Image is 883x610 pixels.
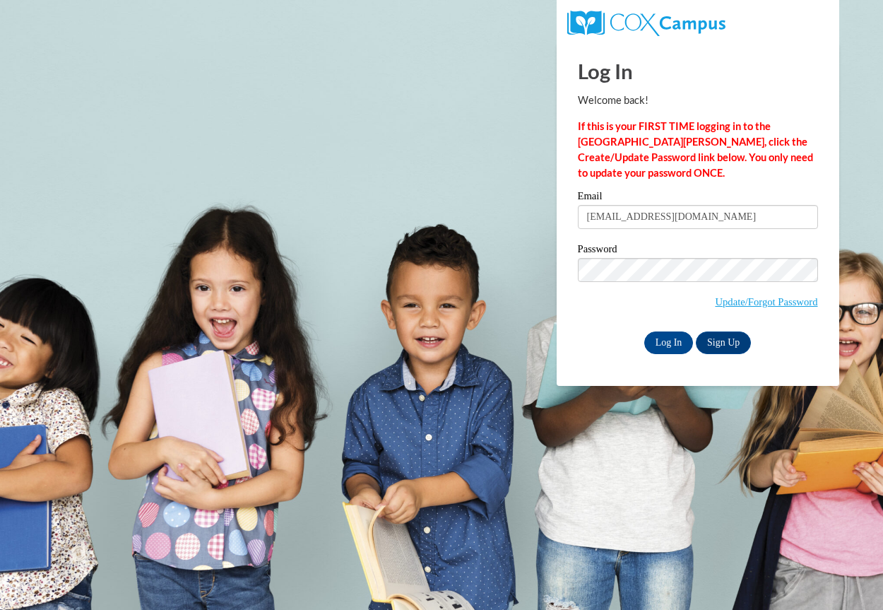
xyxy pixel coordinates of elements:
strong: If this is your FIRST TIME logging in to the [GEOGRAPHIC_DATA][PERSON_NAME], click the Create/Upd... [578,120,813,179]
input: Log In [644,332,694,354]
h1: Log In [578,57,818,86]
a: Update/Forgot Password [715,296,817,307]
img: COX Campus [567,11,725,36]
label: Password [578,244,818,258]
label: Email [578,191,818,205]
a: Sign Up [696,332,751,354]
p: Welcome back! [578,93,818,108]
